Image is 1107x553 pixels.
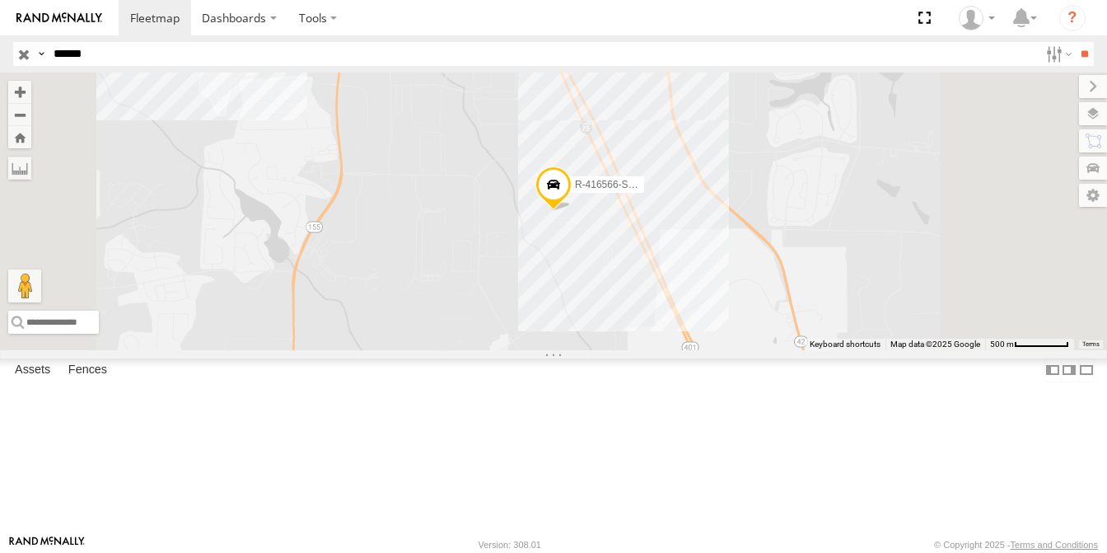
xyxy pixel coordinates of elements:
[479,540,541,550] div: Version: 308.01
[985,339,1074,350] button: Map Scale: 500 m per 63 pixels
[7,359,58,382] label: Assets
[1059,5,1086,31] i: ?
[9,537,85,553] a: Visit our Website
[16,12,102,24] img: rand-logo.svg
[1078,359,1095,382] label: Hide Summary Table
[1011,540,1098,550] a: Terms and Conditions
[1079,184,1107,207] label: Map Settings
[60,359,115,382] label: Fences
[953,6,1001,30] div: Laura Shifflett
[35,42,48,66] label: Search Query
[8,126,31,148] button: Zoom Home
[1044,359,1061,382] label: Dock Summary Table to the Left
[8,269,41,302] button: Drag Pegman onto the map to open Street View
[1082,340,1100,347] a: Terms (opens in new tab)
[8,157,31,180] label: Measure
[8,103,31,126] button: Zoom out
[8,81,31,103] button: Zoom in
[990,340,1014,349] span: 500 m
[575,179,648,190] span: R-416566-Swing
[1039,42,1075,66] label: Search Filter Options
[810,339,880,350] button: Keyboard shortcuts
[890,340,980,349] span: Map data ©2025 Google
[934,540,1098,550] div: © Copyright 2025 -
[1061,359,1077,382] label: Dock Summary Table to the Right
